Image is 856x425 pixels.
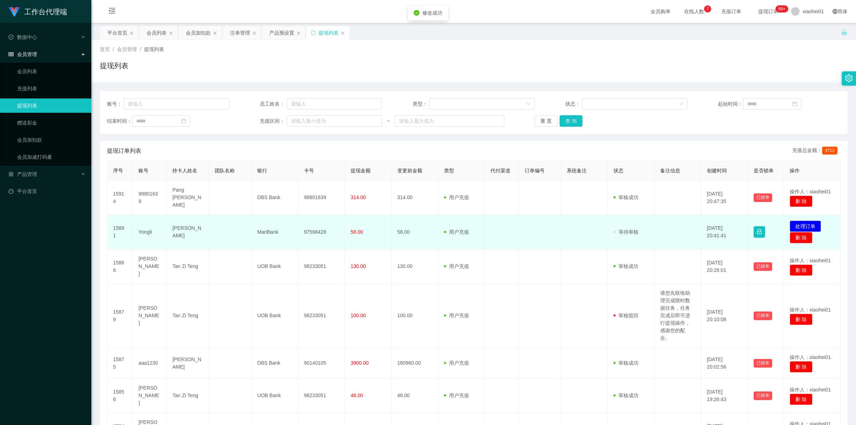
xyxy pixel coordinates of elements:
[133,249,167,284] td: [PERSON_NAME]
[822,147,837,155] span: 4712
[9,34,37,40] span: 数据中心
[660,168,680,173] span: 备注信息
[490,168,510,173] span: 代付渠道
[790,307,831,313] span: 操作人：xiaohei01
[704,5,711,12] sup: 7
[260,117,287,125] span: 充值区间：
[754,226,765,238] button: 图标: lock
[17,150,86,164] a: 会员加减打码量
[792,101,797,106] i: 图标: calendar
[298,215,345,249] td: 97598428
[351,313,366,318] span: 100.00
[526,102,530,107] i: 图标: down
[100,46,110,52] span: 首页
[790,232,812,243] button: 删 除
[395,115,504,127] input: 请输入最大值为
[754,391,772,400] button: 已锁单
[613,263,638,269] span: 审核成功
[790,354,831,360] span: 操作人：xiaohei01
[107,348,133,379] td: 15875
[133,215,167,249] td: Yongli
[613,360,638,366] span: 审核成功
[790,221,821,232] button: 处理订单
[107,215,133,249] td: 15891
[392,284,438,348] td: 100.00
[17,64,86,79] a: 会员列表
[9,52,14,57] i: 图标: table
[790,314,812,325] button: 删 除
[790,189,831,194] span: 操作人：xiaohei01
[17,116,86,130] a: 赠送彩金
[17,81,86,96] a: 充值列表
[792,147,840,155] div: 充值总金额：
[535,115,557,127] button: 重 置
[251,348,298,379] td: DBS Bank
[167,379,209,413] td: Tan Zi Teng
[138,168,148,173] span: 账号
[147,26,167,40] div: 会员列表
[679,102,683,107] i: 图标: down
[613,168,623,173] span: 状态
[841,29,847,35] i: 图标: unlock
[654,284,701,348] td: 请您先联络助理完成限时数据任务，任务完成后即可进行提现操作，感谢您的配合。
[251,249,298,284] td: UOB Bank
[123,98,229,110] input: 请输入
[681,9,708,14] span: 在线人数
[701,284,748,348] td: [DATE] 20:10:08
[565,100,582,108] span: 状态：
[351,393,363,398] span: 48.00
[107,284,133,348] td: 15879
[832,9,837,14] i: 图标: global
[107,249,133,284] td: 15886
[351,168,371,173] span: 提现金额
[117,46,137,52] span: 会员管理
[100,60,128,71] h1: 提现列表
[701,379,748,413] td: [DATE] 19:26:43
[260,100,287,108] span: 员工姓名：
[230,26,250,40] div: 注单管理
[414,10,419,16] i: icon: check-circle
[754,359,772,368] button: 已锁单
[775,5,788,12] sup: 926
[133,284,167,348] td: [PERSON_NAME]
[9,172,14,177] i: 图标: appstore-o
[790,387,831,393] span: 操作人：xiaohei01
[392,215,438,249] td: 58.00
[107,379,133,413] td: 15856
[392,181,438,215] td: 314.00
[351,194,366,200] span: 314.00
[9,51,37,57] span: 会员管理
[319,26,338,40] div: 提现列表
[790,361,812,373] button: 删 除
[392,379,438,413] td: 48.00
[382,117,395,125] span: ~
[790,264,812,276] button: 删 除
[113,46,114,52] span: /
[701,348,748,379] td: [DATE] 20:02:56
[298,348,345,379] td: 90140105
[9,35,14,40] i: 图标: check-circle-o
[397,168,422,173] span: 变更前金额
[269,26,294,40] div: 产品预设置
[351,360,369,366] span: 3900.00
[167,249,209,284] td: Tan Zi Teng
[257,168,267,173] span: 银行
[718,9,745,14] span: 充值订单
[172,168,197,173] span: 持卡人姓名
[707,5,709,12] p: 7
[790,168,800,173] span: 操作
[252,31,256,35] i: 图标: close
[251,215,298,249] td: MariBank
[707,168,727,173] span: 创建时间
[167,215,209,249] td: [PERSON_NAME]
[351,229,363,235] span: 58.00
[251,181,298,215] td: DBS Bank
[107,117,132,125] span: 结束时间：
[298,284,345,348] td: 98233051
[298,249,345,284] td: 98233051
[167,284,209,348] td: Tan Zi Teng
[754,193,772,202] button: 已锁单
[17,98,86,113] a: 提现列表
[613,393,638,398] span: 审核成功
[181,118,186,123] i: 图标: calendar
